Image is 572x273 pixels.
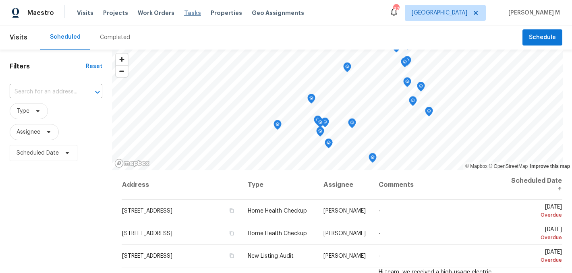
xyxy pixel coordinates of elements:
[348,118,356,131] div: Map marker
[17,107,29,115] span: Type
[122,231,172,236] span: [STREET_ADDRESS]
[316,127,324,139] div: Map marker
[248,208,307,214] span: Home Health Checkup
[17,149,59,157] span: Scheduled Date
[184,10,201,16] span: Tasks
[317,170,372,200] th: Assignee
[511,227,562,242] span: [DATE]
[241,170,317,200] th: Type
[228,230,235,237] button: Copy Address
[86,62,102,70] div: Reset
[17,128,40,136] span: Assignee
[511,211,562,219] div: Overdue
[379,253,381,259] span: -
[323,231,366,236] span: [PERSON_NAME]
[10,62,86,70] h1: Filters
[252,9,304,17] span: Geo Assignments
[211,9,242,17] span: Properties
[379,208,381,214] span: -
[505,170,562,200] th: Scheduled Date ↑
[530,163,570,169] a: Improve this map
[27,9,54,17] span: Maestro
[323,208,366,214] span: [PERSON_NAME]
[403,77,411,90] div: Map marker
[522,29,562,46] button: Schedule
[412,9,467,17] span: [GEOGRAPHIC_DATA]
[122,253,172,259] span: [STREET_ADDRESS]
[511,234,562,242] div: Overdue
[274,120,282,132] div: Map marker
[314,116,322,128] div: Map marker
[77,9,93,17] span: Visits
[511,256,562,264] div: Overdue
[122,208,172,214] span: [STREET_ADDRESS]
[307,94,315,106] div: Map marker
[103,9,128,17] span: Projects
[138,9,174,17] span: Work Orders
[122,170,242,200] th: Address
[116,54,128,65] button: Zoom in
[114,159,150,168] a: Mapbox homepage
[116,66,128,77] span: Zoom out
[401,58,409,70] div: Map marker
[425,107,433,119] div: Map marker
[343,62,351,75] div: Map marker
[369,153,377,165] div: Map marker
[505,9,560,17] span: [PERSON_NAME] M
[325,139,333,151] div: Map marker
[228,207,235,214] button: Copy Address
[10,86,80,98] input: Search for an address...
[511,204,562,219] span: [DATE]
[92,87,103,98] button: Open
[489,163,528,169] a: OpenStreetMap
[228,252,235,259] button: Copy Address
[403,56,411,68] div: Map marker
[323,253,366,259] span: [PERSON_NAME]
[372,170,504,200] th: Comments
[248,231,307,236] span: Home Health Checkup
[393,5,399,13] div: 42
[511,249,562,264] span: [DATE]
[112,50,563,170] canvas: Map
[116,65,128,77] button: Zoom out
[529,33,556,43] span: Schedule
[465,163,487,169] a: Mapbox
[409,96,417,109] div: Map marker
[316,118,324,130] div: Map marker
[50,33,81,41] div: Scheduled
[100,33,130,41] div: Completed
[321,118,329,130] div: Map marker
[417,82,425,94] div: Map marker
[10,29,27,46] span: Visits
[379,231,381,236] span: -
[248,253,294,259] span: New Listing Audit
